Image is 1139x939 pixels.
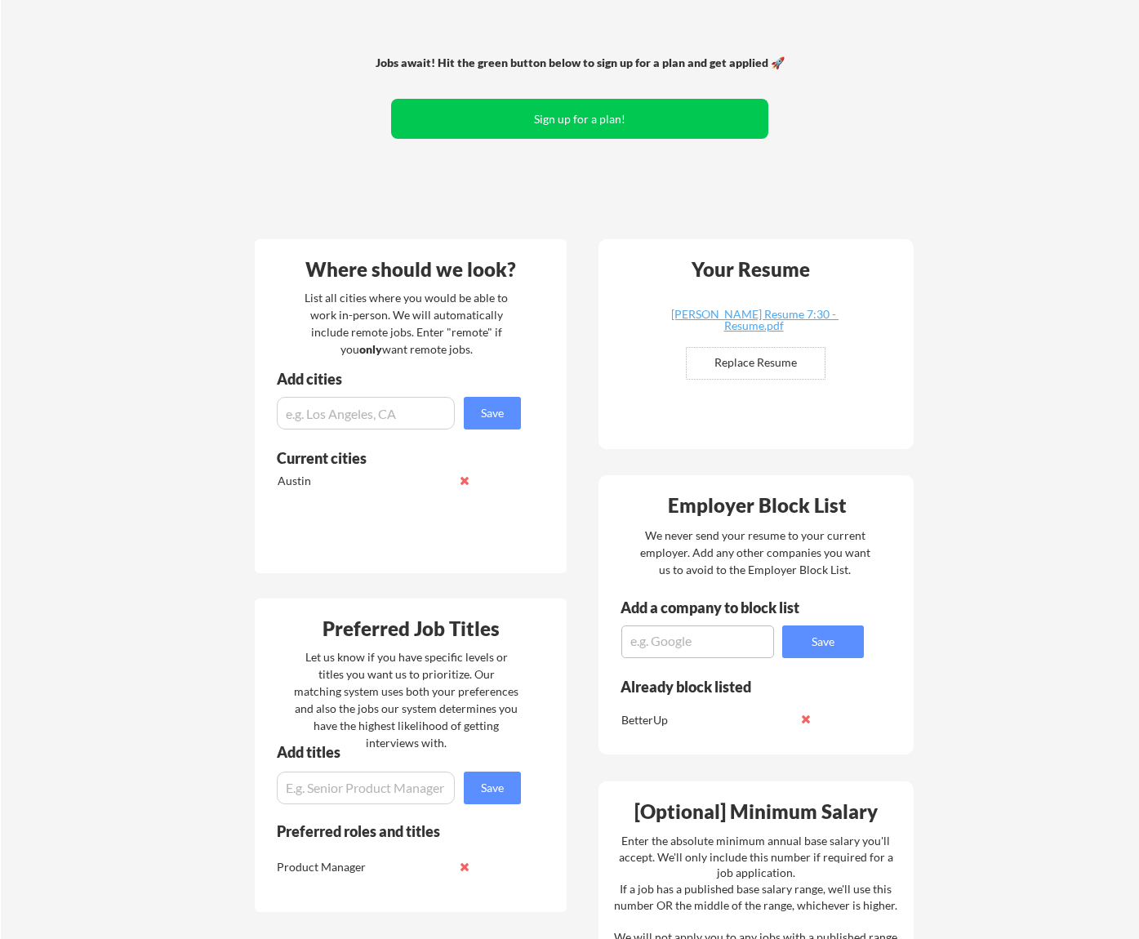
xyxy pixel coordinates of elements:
div: Where should we look? [259,260,563,279]
div: Preferred roles and titles [277,824,499,839]
button: Save [464,397,521,429]
button: Sign up for a plan! [391,99,768,139]
button: Save [782,625,864,658]
div: Preferred Job Titles [259,619,563,639]
div: Add a company to block list [621,600,825,615]
div: Let us know if you have specific levels or titles you want us to prioritize. Our matching system ... [294,648,518,751]
div: BetterUp [621,712,794,728]
input: E.g. Senior Product Manager [277,772,455,804]
div: Jobs await! Hit the green button below to sign up for a plan and get applied 🚀 [371,55,789,71]
div: [Optional] Minimum Salary [604,802,908,821]
input: e.g. Los Angeles, CA [277,397,455,429]
div: Your Resume [670,260,831,279]
div: Product Manager [277,859,449,875]
div: List all cities where you would be able to work in-person. We will automatically include remote j... [294,289,518,358]
div: Add titles [277,745,507,759]
div: Austin [278,473,450,489]
div: We never send your resume to your current employer. Add any other companies you want us to avoid ... [638,527,871,578]
div: Current cities [277,451,503,465]
div: Already block listed [621,679,842,694]
strong: only [359,342,382,356]
a: [PERSON_NAME] Resume 7:30 - Resume.pdf [656,309,851,334]
button: Save [464,772,521,804]
div: Employer Block List [605,496,909,515]
div: Add cities [277,372,525,386]
div: [PERSON_NAME] Resume 7:30 - Resume.pdf [656,309,851,332]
